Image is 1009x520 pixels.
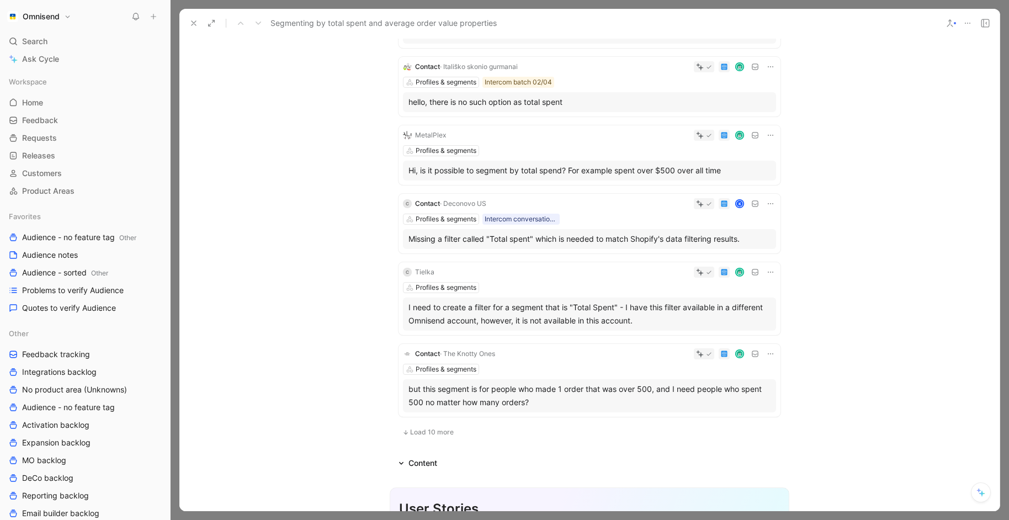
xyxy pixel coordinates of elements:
[22,185,75,197] span: Product Areas
[410,428,454,437] span: Load 10 more
[403,131,412,140] img: logo
[4,364,166,380] a: Integrations backlog
[4,381,166,398] a: No product area (Unknowns)
[4,264,166,281] a: Audience - sortedOther
[22,35,47,48] span: Search
[4,470,166,486] a: DeCo backlog
[403,62,412,71] img: logo
[4,434,166,451] a: Expansion backlog
[394,457,442,470] div: Content
[440,349,495,358] span: · The Knotty Ones
[416,364,476,375] div: Profiles & segments
[736,351,744,358] img: avatar
[4,165,166,182] a: Customers
[22,52,59,66] span: Ask Cycle
[4,147,166,164] a: Releases
[415,349,440,358] span: Contact
[22,168,62,179] span: Customers
[4,229,166,246] a: Audience - no feature tagOther
[736,200,744,208] div: K
[4,183,166,199] a: Product Areas
[4,73,166,90] div: Workspace
[4,417,166,433] a: Activation backlog
[4,399,166,416] a: Audience - no feature tag
[119,234,136,242] span: Other
[22,285,124,296] span: Problems to verify Audience
[22,490,89,501] span: Reporting backlog
[736,63,744,71] img: avatar
[4,208,166,225] div: Favorites
[4,282,166,299] a: Problems to verify Audience
[22,232,136,243] span: Audience - no feature tag
[22,367,97,378] span: Integrations backlog
[415,267,434,278] div: Tielka
[4,51,166,67] a: Ask Cycle
[399,426,458,439] button: Load 10 more
[22,508,99,519] span: Email builder backlog
[403,349,412,358] img: logo
[4,9,74,24] button: OmnisendOmnisend
[4,112,166,129] a: Feedback
[22,303,116,314] span: Quotes to verify Audience
[416,214,476,225] div: Profiles & segments
[22,455,66,466] span: MO backlog
[4,130,166,146] a: Requests
[416,282,476,293] div: Profiles & segments
[22,115,58,126] span: Feedback
[485,214,557,225] div: Intercom conversation list between 25_04_28-05_01 paying brands 250502 - Conversation [DATE] 10:53
[408,95,771,109] div: hello, there is no such option as total spent
[440,199,486,208] span: · Deconovo US
[403,268,412,277] div: C
[485,77,552,88] div: Intercom batch 02/04
[736,269,744,276] img: avatar
[408,457,437,470] div: Content
[9,328,29,339] span: Other
[22,132,57,144] span: Requests
[22,250,78,261] span: Audience notes
[4,300,166,316] a: Quotes to verify Audience
[9,211,41,222] span: Favorites
[408,383,771,409] div: but this segment is for people who made 1 order that was over 500, and I need people who spent 50...
[7,11,18,22] img: Omnisend
[408,164,771,177] div: Hi, is it possible to segment by total spend? For example spent over $500 over all time
[270,17,497,30] span: Segmenting by total spent and average order value properties
[4,247,166,263] a: Audience notes
[22,267,108,279] span: Audience - sorted
[415,62,440,71] span: Contact
[23,12,60,22] h1: Omnisend
[416,77,476,88] div: Profiles & segments
[736,132,744,139] img: avatar
[416,145,476,156] div: Profiles & segments
[408,301,771,327] div: I need to create a filter for a segment that is "Total Spent" - I have this filter available in a...
[22,349,90,360] span: Feedback tracking
[22,473,73,484] span: DeCo backlog
[22,150,55,161] span: Releases
[415,199,440,208] span: Contact
[9,76,47,87] span: Workspace
[22,437,91,448] span: Expansion backlog
[91,269,108,277] span: Other
[4,346,166,363] a: Feedback tracking
[22,384,127,395] span: No product area (Unknowns)
[4,94,166,111] a: Home
[4,325,166,342] div: Other
[22,97,43,108] span: Home
[22,420,89,431] span: Activation backlog
[4,452,166,469] a: MO backlog
[22,402,115,413] span: Audience - no feature tag
[440,62,518,71] span: · Itališko skonio gurmanai
[408,232,771,246] div: Missing a filter called "Total spent" which is needed to match Shopify's data filtering results.
[399,499,780,519] div: User Stories
[4,33,166,50] div: Search
[4,487,166,504] a: Reporting backlog
[403,199,412,208] div: C
[415,130,446,141] div: MetalPlex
